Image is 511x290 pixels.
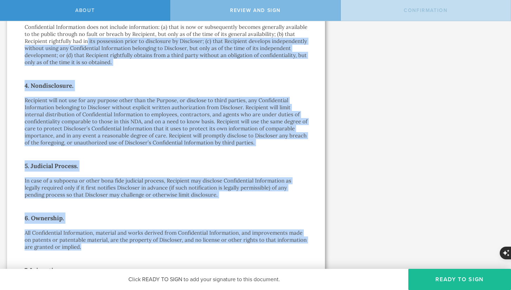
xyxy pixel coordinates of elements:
[25,265,307,276] h2: 7. Injunctions.
[25,212,307,224] h2: 6. Ownership.
[25,229,307,251] p: All Confidential Information, material and works derived from Confidential Information, and impro...
[404,7,447,13] span: Confirmation
[25,160,307,172] h2: 5. Judicial Process.
[25,24,307,66] p: Confidential Information does not include information: (a) that is now or subsequently becomes ge...
[25,80,307,91] h2: 4. Nondisclosure.
[230,7,281,13] span: Review and sign
[476,235,511,269] iframe: Chat Widget
[25,97,307,146] p: Recipient will not use for any purpose other than the Purpose, or disclose to third parties, any ...
[75,7,95,13] span: About
[408,269,511,290] button: Ready to Sign
[25,177,307,198] p: In case of a subpoena or other bona fide judicial process, Recipient may disclose Confidential In...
